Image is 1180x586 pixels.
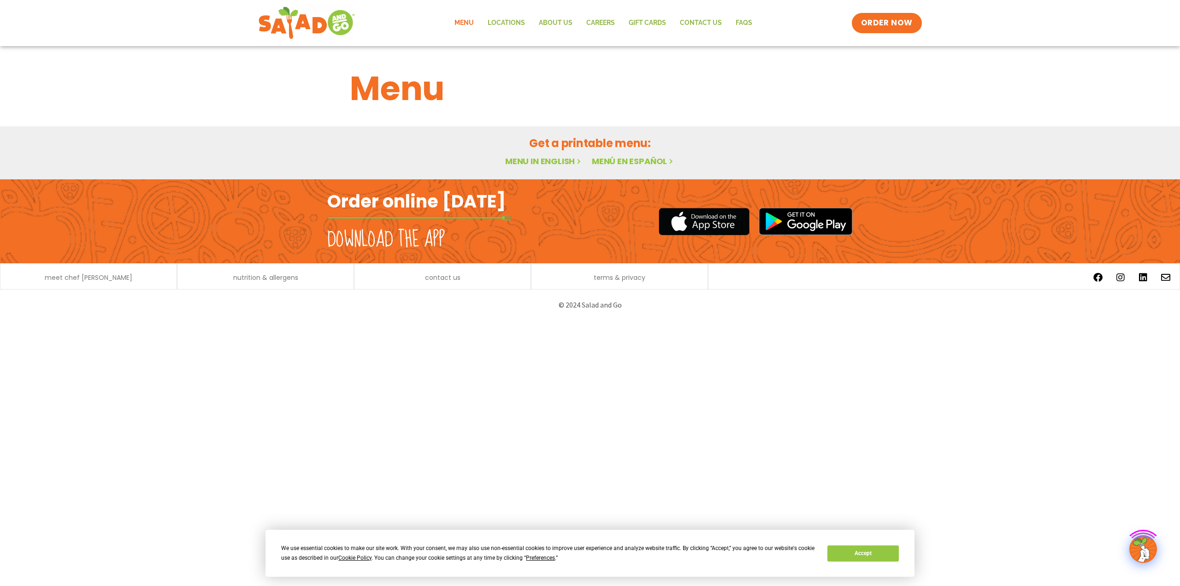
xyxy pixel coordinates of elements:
[327,215,512,220] img: fork
[594,274,645,281] a: terms & privacy
[861,18,913,29] span: ORDER NOW
[532,12,579,34] a: About Us
[592,155,675,167] a: Menú en español
[425,274,460,281] a: contact us
[258,5,355,41] img: new-SAG-logo-768×292
[526,555,555,561] span: Preferences
[448,12,481,34] a: Menu
[622,12,673,34] a: GIFT CARDS
[579,12,622,34] a: Careers
[332,299,848,311] p: © 2024 Salad and Go
[448,12,759,34] nav: Menu
[759,207,853,235] img: google_play
[327,190,506,213] h2: Order online [DATE]
[45,274,132,281] a: meet chef [PERSON_NAME]
[481,12,532,34] a: Locations
[673,12,729,34] a: Contact Us
[338,555,372,561] span: Cookie Policy
[659,207,749,237] img: appstore
[505,155,583,167] a: Menu in English
[350,64,830,113] h1: Menu
[281,544,816,563] div: We use essential cookies to make our site work. With your consent, we may also use non-essential ...
[729,12,759,34] a: FAQs
[827,545,898,562] button: Accept
[327,227,445,253] h2: Download the app
[265,530,914,577] div: Cookie Consent Prompt
[350,135,830,151] h2: Get a printable menu:
[233,274,298,281] a: nutrition & allergens
[852,13,922,33] a: ORDER NOW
